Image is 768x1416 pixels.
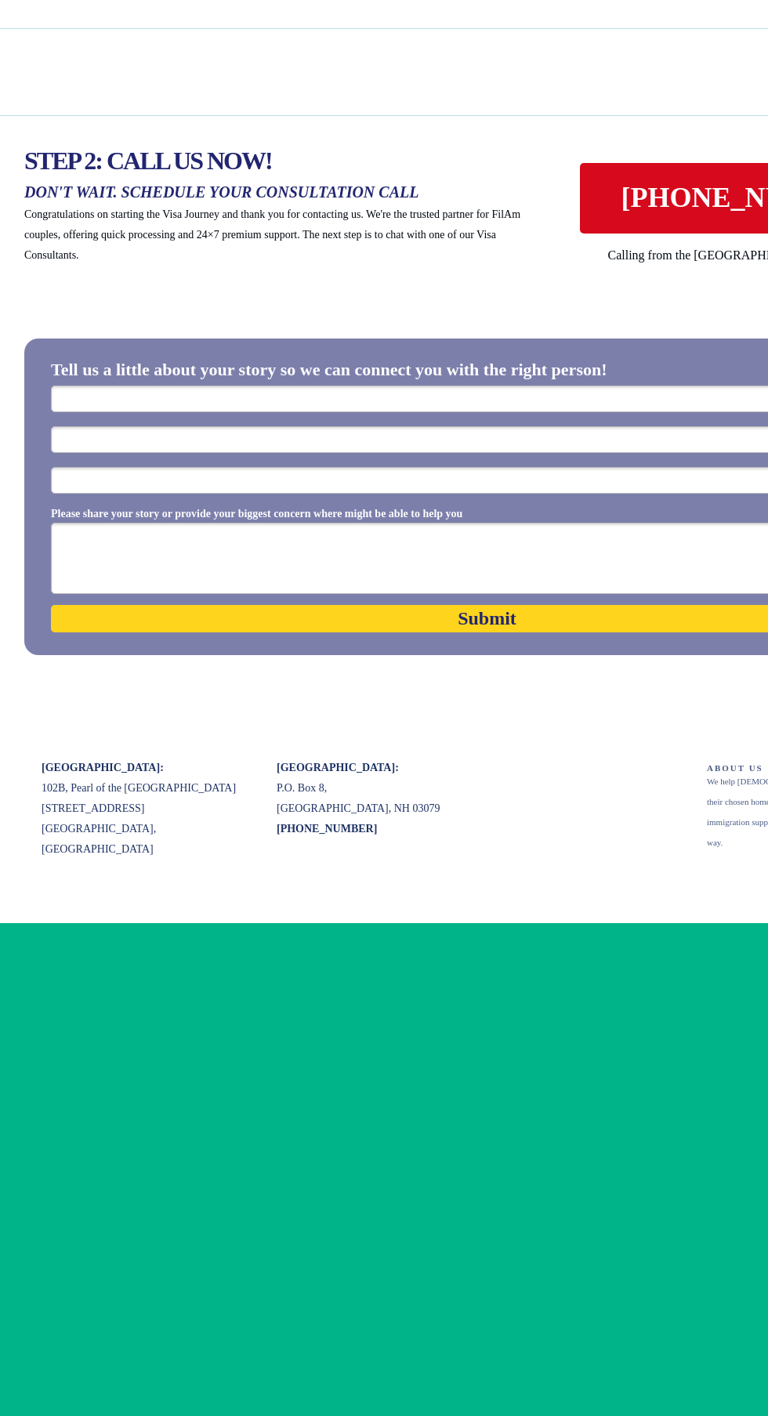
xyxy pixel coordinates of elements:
[277,762,399,773] span: [GEOGRAPHIC_DATA]:
[51,360,607,379] span: Tell us a little about your story so we can connect you with the right person!
[42,782,236,855] span: 102B, Pearl of the [GEOGRAPHIC_DATA] [STREET_ADDRESS] [GEOGRAPHIC_DATA], [GEOGRAPHIC_DATA]
[24,147,272,175] span: STEP 2: CALL US NOW!
[277,782,440,814] span: P.O. Box 8, [GEOGRAPHIC_DATA], NH 03079
[24,208,520,261] span: Congratulations on starting the Visa Journey and thank you for contacting us. We're the trusted p...
[42,762,164,773] span: [GEOGRAPHIC_DATA]:
[24,183,418,201] span: DON'T WAIT. SCHEDULE YOUR CONSULTATION CALL
[51,508,462,520] span: Please share your story or provide your biggest concern where might be able to help you
[277,823,377,835] span: [PHONE_NUMBER]
[707,763,763,773] span: ABOUT US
